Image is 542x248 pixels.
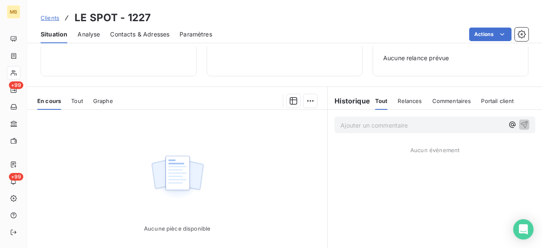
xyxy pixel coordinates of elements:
span: Commentaires [432,98,471,104]
a: Clients [41,14,59,22]
button: Actions [469,28,512,41]
span: Situation [41,30,67,39]
span: Aucune pièce disponible [144,225,210,232]
span: Paramètres [180,30,212,39]
span: Relances [398,98,422,104]
img: Empty state [150,151,205,203]
span: Analyse [77,30,100,39]
span: Tout [375,98,388,104]
span: Aucun évènement [410,147,459,153]
div: MB [7,5,20,19]
span: Tout [71,98,83,104]
h6: Historique [328,96,370,106]
span: Graphe [93,98,113,104]
span: Clients [41,14,59,21]
span: Aucune relance prévue [383,54,518,62]
span: En cours [37,98,61,104]
span: Contacts & Adresses [110,30,169,39]
span: Portail client [481,98,514,104]
div: Open Intercom Messenger [513,219,534,240]
a: +99 [7,83,20,97]
span: +99 [9,173,23,181]
h3: LE SPOT - 1227 [75,10,151,25]
span: +99 [9,81,23,89]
